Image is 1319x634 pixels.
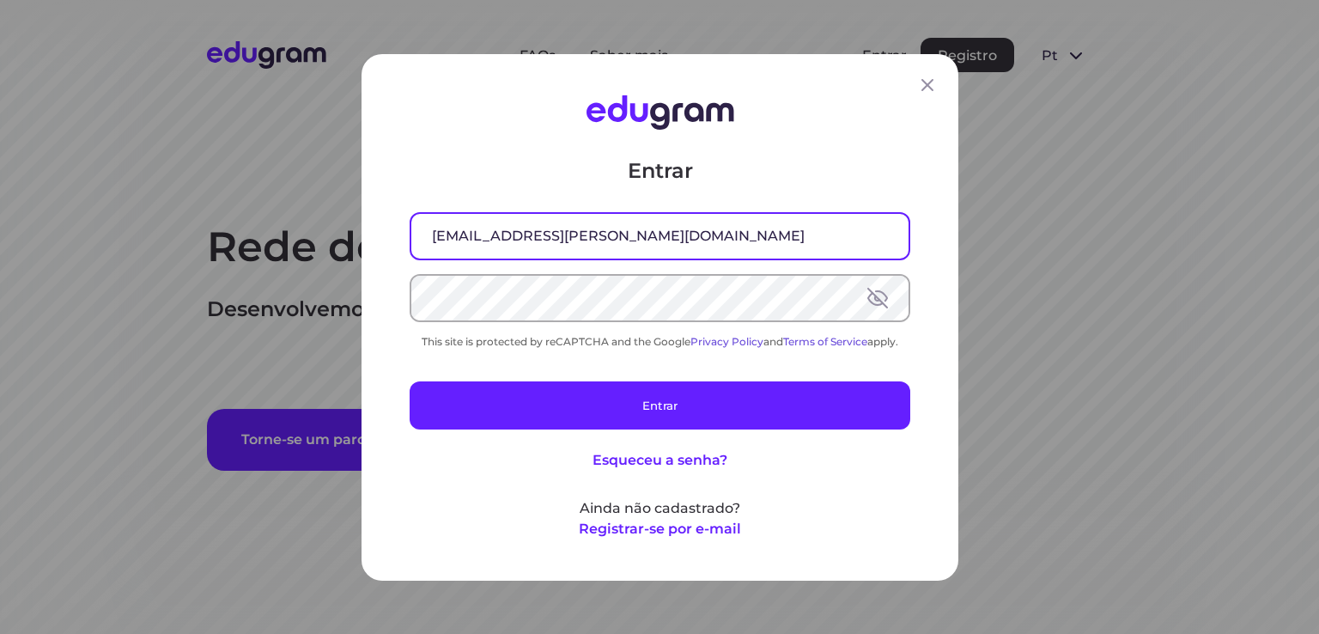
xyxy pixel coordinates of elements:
p: Entrar [410,156,910,184]
input: E-mail [411,213,909,258]
button: Esqueceu a senha? [593,449,727,470]
a: Privacy Policy [690,334,763,347]
button: Entrar [410,381,910,429]
button: Registrar-se por e-mail [579,518,741,539]
img: Edugram Logo [586,95,733,130]
div: This site is protected by reCAPTCHA and the Google and apply. [410,334,910,347]
a: Terms of Service [783,334,867,347]
p: Ainda não cadastrado? [410,497,910,518]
